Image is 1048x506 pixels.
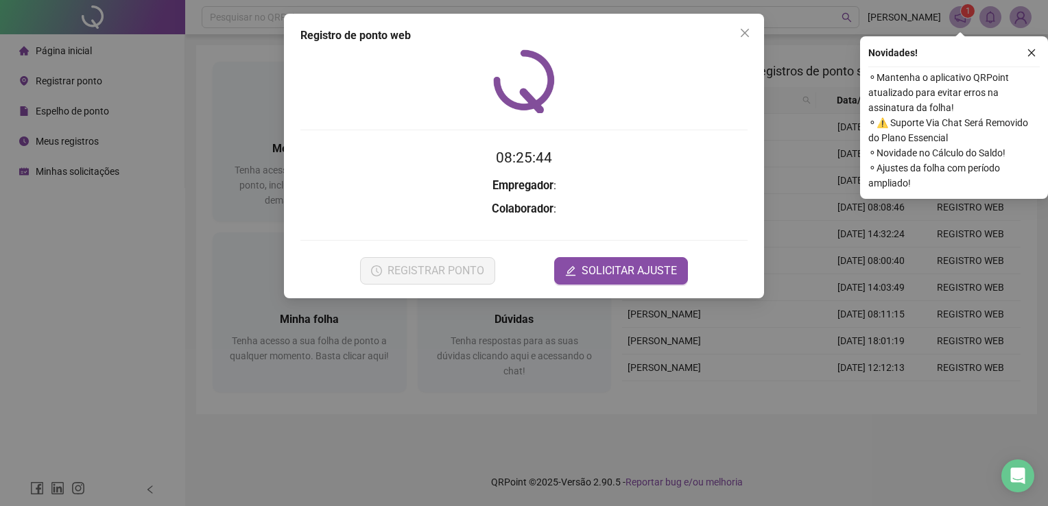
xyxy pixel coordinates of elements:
span: SOLICITAR AJUSTE [582,263,677,279]
strong: Empregador [492,179,553,192]
span: ⚬ Novidade no Cálculo do Saldo! [868,145,1040,160]
span: ⚬ Ajustes da folha com período ampliado! [868,160,1040,191]
button: editSOLICITAR AJUSTE [554,257,688,285]
span: close [739,27,750,38]
span: ⚬ ⚠️ Suporte Via Chat Será Removido do Plano Essencial [868,115,1040,145]
span: close [1027,48,1036,58]
span: Novidades ! [868,45,918,60]
strong: Colaborador [492,202,553,215]
time: 08:25:44 [496,149,552,166]
span: ⚬ Mantenha o aplicativo QRPoint atualizado para evitar erros na assinatura da folha! [868,70,1040,115]
img: QRPoint [493,49,555,113]
div: Registro de ponto web [300,27,748,44]
button: REGISTRAR PONTO [360,257,495,285]
div: Open Intercom Messenger [1001,459,1034,492]
h3: : [300,177,748,195]
h3: : [300,200,748,218]
span: edit [565,265,576,276]
button: Close [734,22,756,44]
